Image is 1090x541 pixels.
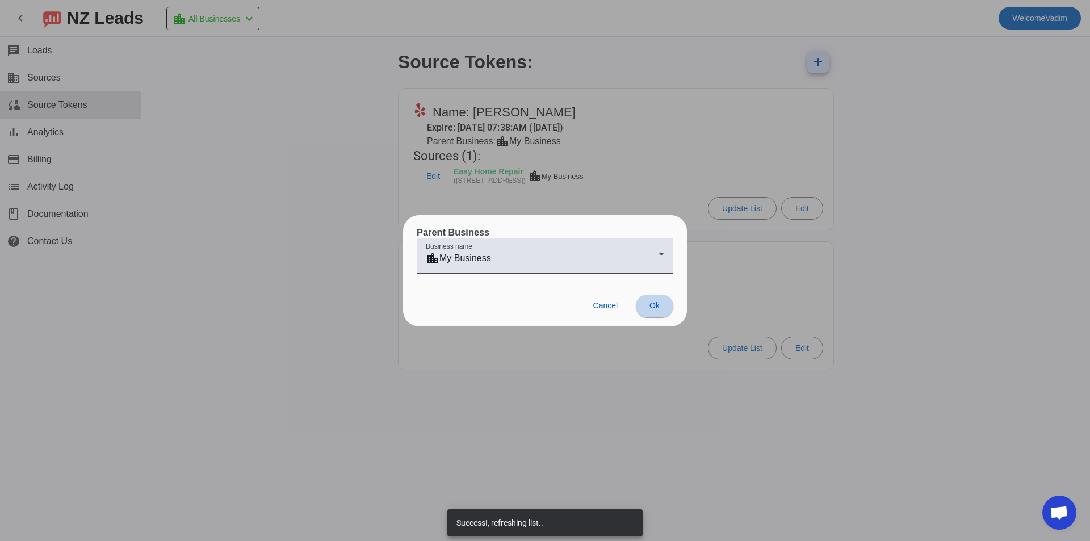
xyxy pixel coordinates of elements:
span: Ok [649,301,660,310]
mat-icon: location_city [426,251,439,265]
h3: Parent Business [417,227,489,238]
div: Open chat [1042,496,1076,530]
div: My Business [426,251,659,265]
button: Cancel [584,295,627,317]
div: Success!, refreshing list.. [447,509,638,536]
mat-label: Business name [426,242,472,250]
button: Ok [636,295,673,317]
span: Cancel [593,301,618,310]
